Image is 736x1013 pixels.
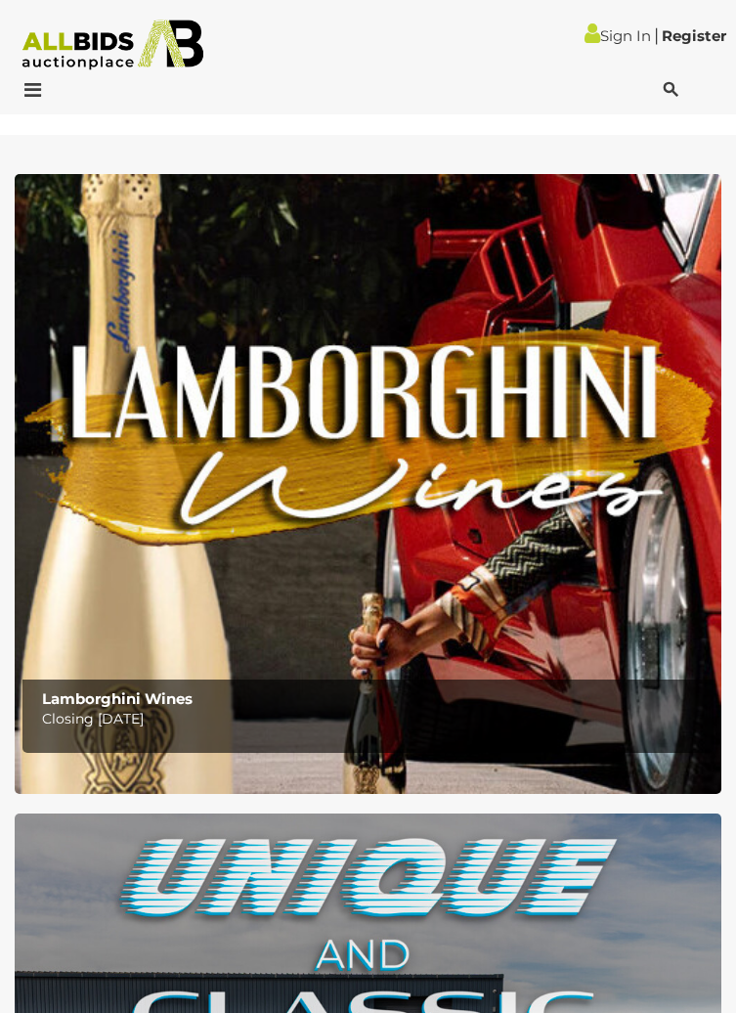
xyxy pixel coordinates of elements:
[42,689,193,708] b: Lamborghini Wines
[662,26,726,45] a: Register
[15,174,721,793] img: Lamborghini Wines
[12,20,215,70] img: Allbids.com.au
[15,174,721,793] a: Lamborghini Wines Lamborghini Wines Closing [DATE]
[654,24,659,46] span: |
[584,26,651,45] a: Sign In
[42,707,705,731] p: Closing [DATE]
